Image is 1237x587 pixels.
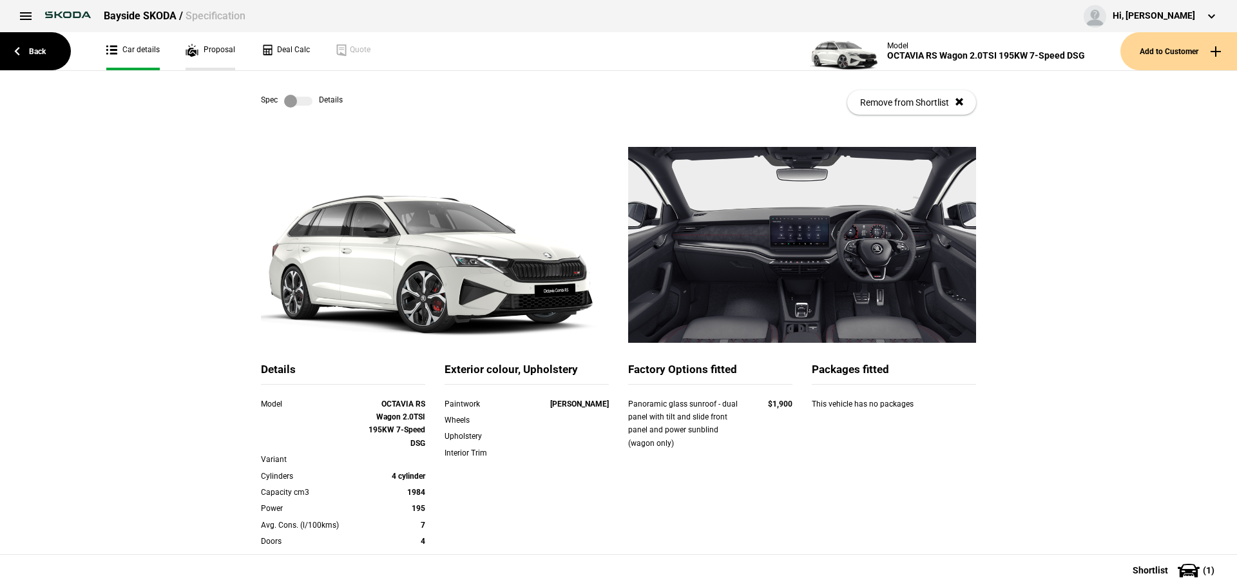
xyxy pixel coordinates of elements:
div: Packages fitted [812,362,976,385]
div: Upholstery [445,430,510,443]
div: Hi, [PERSON_NAME] [1113,10,1195,23]
span: ( 1 ) [1203,566,1214,575]
div: Power [261,502,360,515]
div: OCTAVIA RS Wagon 2.0TSI 195KW 7-Speed DSG [887,50,1085,61]
span: Specification [186,10,245,22]
strong: $1,900 [768,399,792,409]
div: Interior Trim [445,447,510,459]
strong: OCTAVIA RS Wagon 2.0TSI 195KW 7-Speed DSG [369,399,425,448]
div: Paintwork [445,398,510,410]
button: Remove from Shortlist [847,90,976,115]
div: Avg. Cons. (l/100kms) [261,519,360,532]
strong: 4 [421,537,425,546]
div: Cylinders [261,470,360,483]
span: Shortlist [1133,566,1168,575]
img: skoda.png [39,5,97,24]
div: Capacity cm3 [261,486,360,499]
strong: UnSold [400,553,425,562]
div: Model [261,398,360,410]
div: This vehicle has no packages [812,398,976,423]
div: Variant [261,453,360,466]
strong: 4 cylinder [392,472,425,481]
strong: 195 [412,504,425,513]
a: Deal Calc [261,32,310,70]
strong: [PERSON_NAME] [550,399,609,409]
a: Proposal [186,32,235,70]
button: Add to Customer [1120,32,1237,70]
strong: 1984 [407,488,425,497]
div: Bayside SKODA / [104,9,245,23]
div: Model [887,41,1085,50]
a: Car details [106,32,160,70]
div: Panoramic glass sunroof - dual panel with tilt and slide front panel and power sunblind (wagon only) [628,398,743,450]
button: Shortlist(1) [1113,554,1237,586]
strong: 7 [421,521,425,530]
div: Wheels [445,414,510,427]
div: Sold Status [261,551,360,564]
div: Doors [261,535,360,548]
div: Exterior colour, Upholstery [445,362,609,385]
div: Spec Details [261,95,343,108]
div: Details [261,362,425,385]
div: Factory Options fitted [628,362,792,385]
